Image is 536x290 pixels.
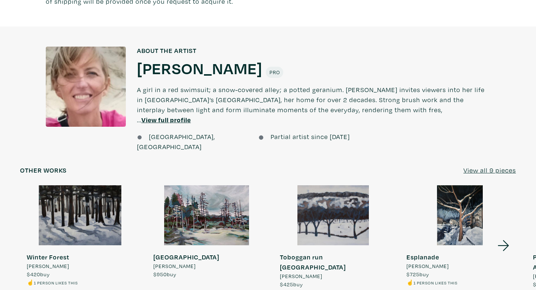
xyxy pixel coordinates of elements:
a: [GEOGRAPHIC_DATA] [PERSON_NAME] $950buy [147,185,267,278]
span: Pro [269,69,280,76]
a: Winter Forest [PERSON_NAME] $420buy ☝️1 person likes this [20,185,140,286]
span: [PERSON_NAME] [406,262,449,270]
a: [PERSON_NAME] [137,58,262,78]
span: buy [406,271,429,278]
span: Partial artist since [DATE] [271,132,350,141]
span: buy [280,281,303,288]
small: 1 person likes this [34,280,78,286]
span: $725 [406,271,419,278]
strong: [GEOGRAPHIC_DATA] [153,253,219,261]
span: [PERSON_NAME] [27,262,69,270]
h6: About the artist [137,47,491,55]
span: buy [153,271,176,278]
strong: Esplanade [406,253,439,261]
a: View full profile [141,116,191,124]
a: View all 9 pieces [463,165,516,175]
span: [PERSON_NAME] [153,262,196,270]
small: 1 person likes this [414,280,457,286]
span: buy [27,271,50,278]
a: Toboggan run [GEOGRAPHIC_DATA] [PERSON_NAME] $425buy [273,185,393,288]
span: $425 [280,281,293,288]
u: View all 9 pieces [463,166,516,174]
li: ☝️ [406,278,457,287]
span: [GEOGRAPHIC_DATA], [GEOGRAPHIC_DATA] [137,132,215,151]
strong: Toboggan run [GEOGRAPHIC_DATA] [280,253,346,271]
p: A girl in a red swimsuit; a snow-covered alley; a potted geranium. [PERSON_NAME] invites viewers ... [137,78,491,132]
li: ☝️ [27,278,78,287]
span: $420 [27,271,40,278]
a: Esplanade [PERSON_NAME] $725buy ☝️1 person likes this [400,185,520,286]
h6: Other works [20,166,67,174]
span: $950 [153,271,167,278]
strong: Winter Forest [27,253,69,261]
span: [PERSON_NAME] [280,272,322,280]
